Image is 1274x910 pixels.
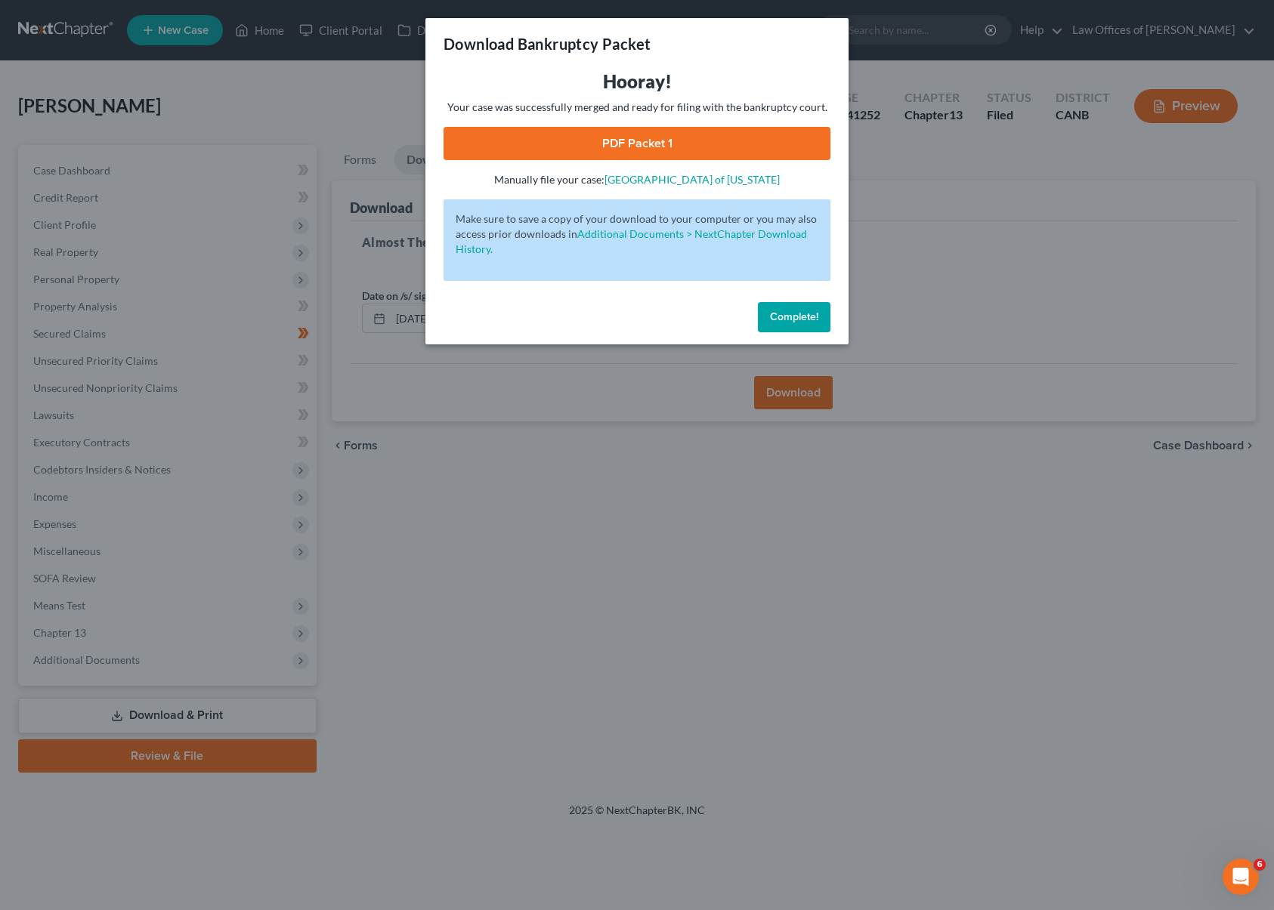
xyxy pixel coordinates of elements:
[1223,859,1259,895] iframe: Intercom live chat
[73,8,127,19] h1: Operator
[456,227,807,255] a: Additional Documents > NextChapter Download History.
[73,19,188,34] p: The team can also help
[444,100,830,115] p: Your case was successfully merged and ready for filing with the bankruptcy court.
[444,172,830,187] p: Manually file your case:
[605,173,780,186] a: [GEOGRAPHIC_DATA] of [US_STATE]
[265,6,292,33] div: Close
[444,69,830,94] h3: Hooray!
[12,325,248,476] div: The SOFA form itself only asks to include the spouse's income if the case is joint.​However, if y...
[54,12,290,134] div: I don't understand your question. But I hope I fixed the problem. I had listed my client as "sepa...
[24,334,236,467] div: The SOFA form itself only asks to include the spouse's income if the case is joint. ​ However, if...
[54,250,290,313] div: [PERSON_NAME], how do I add the spouse's income to the Gross Yearly Income page?
[10,6,39,35] button: go back
[23,495,36,507] button: Emoji picker
[12,250,290,325] div: Selwyn says…
[758,302,830,332] button: Complete!
[1254,859,1266,871] span: 6
[66,21,278,125] div: I don't understand your question. But I hope I fixed the problem. I had listed my client as "sepa...
[444,127,830,160] a: PDF Packet 1
[12,12,290,146] div: Selwyn says…
[259,489,283,513] button: Send a message…
[13,463,289,489] textarea: Message…
[12,146,248,238] div: Glad to hear that you found your answer in our article. Marking the client as "Married" should al...
[66,259,278,304] div: [PERSON_NAME], how do I add the spouse's income to the Gross Yearly Income page?
[12,146,290,250] div: Emma says…
[43,8,67,32] img: Profile image for Operator
[12,325,290,488] div: Emma says…
[444,33,651,54] h3: Download Bankruptcy Packet
[456,211,818,257] p: Make sure to save a copy of your download to your computer or you may also access prior downloads in
[48,495,60,507] button: Gif picker
[770,310,818,323] span: Complete!
[24,155,236,229] div: Glad to hear that you found your answer in our article. Marking the client as "Married" should al...
[237,6,265,35] button: Home
[72,495,84,507] button: Upload attachment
